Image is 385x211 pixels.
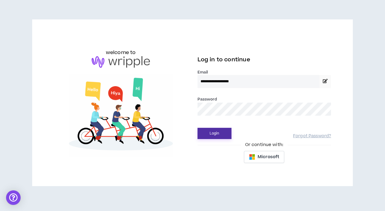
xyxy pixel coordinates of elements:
[92,56,150,68] img: logo-brand.png
[198,70,331,75] label: Email
[6,190,21,205] div: Open Intercom Messenger
[106,49,136,56] h6: welcome to
[198,97,217,102] label: Password
[241,141,288,148] span: Or continue with:
[54,74,188,157] img: Welcome to Wripple
[293,133,331,139] a: Forgot Password?
[198,56,250,63] span: Log in to continue
[258,154,279,160] span: Microsoft
[244,151,284,163] button: Microsoft
[198,128,231,139] button: Login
